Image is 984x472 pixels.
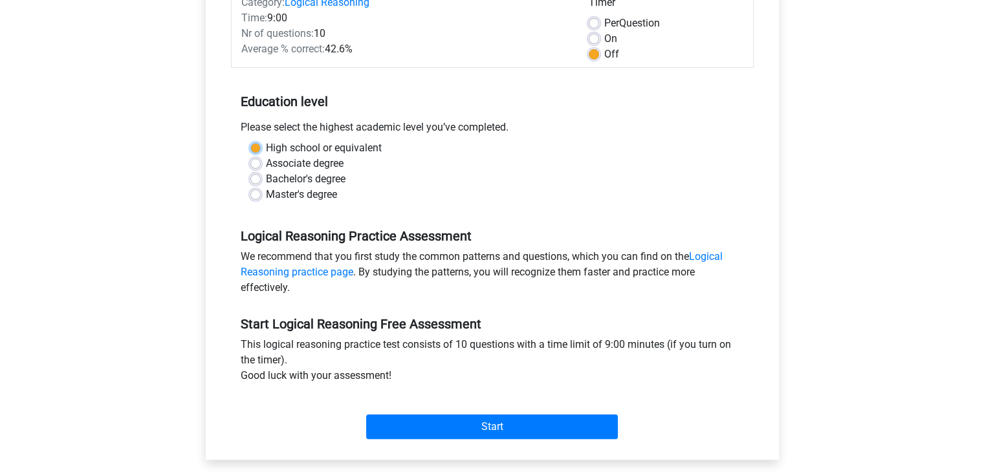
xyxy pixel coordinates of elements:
[231,120,754,140] div: Please select the highest academic level you’ve completed.
[241,12,267,24] span: Time:
[604,31,617,47] label: On
[241,89,744,114] h5: Education level
[241,43,325,55] span: Average % correct:
[241,228,744,244] h5: Logical Reasoning Practice Assessment
[604,16,660,31] label: Question
[604,17,619,29] span: Per
[231,337,754,389] div: This logical reasoning practice test consists of 10 questions with a time limit of 9:00 minutes (...
[232,26,579,41] div: 10
[241,27,314,39] span: Nr of questions:
[266,187,337,202] label: Master's degree
[241,316,744,332] h5: Start Logical Reasoning Free Assessment
[232,41,579,57] div: 42.6%
[266,140,382,156] label: High school or equivalent
[266,171,345,187] label: Bachelor's degree
[366,414,618,439] input: Start
[232,10,579,26] div: 9:00
[231,249,754,301] div: We recommend that you first study the common patterns and questions, which you can find on the . ...
[604,47,619,62] label: Off
[266,156,344,171] label: Associate degree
